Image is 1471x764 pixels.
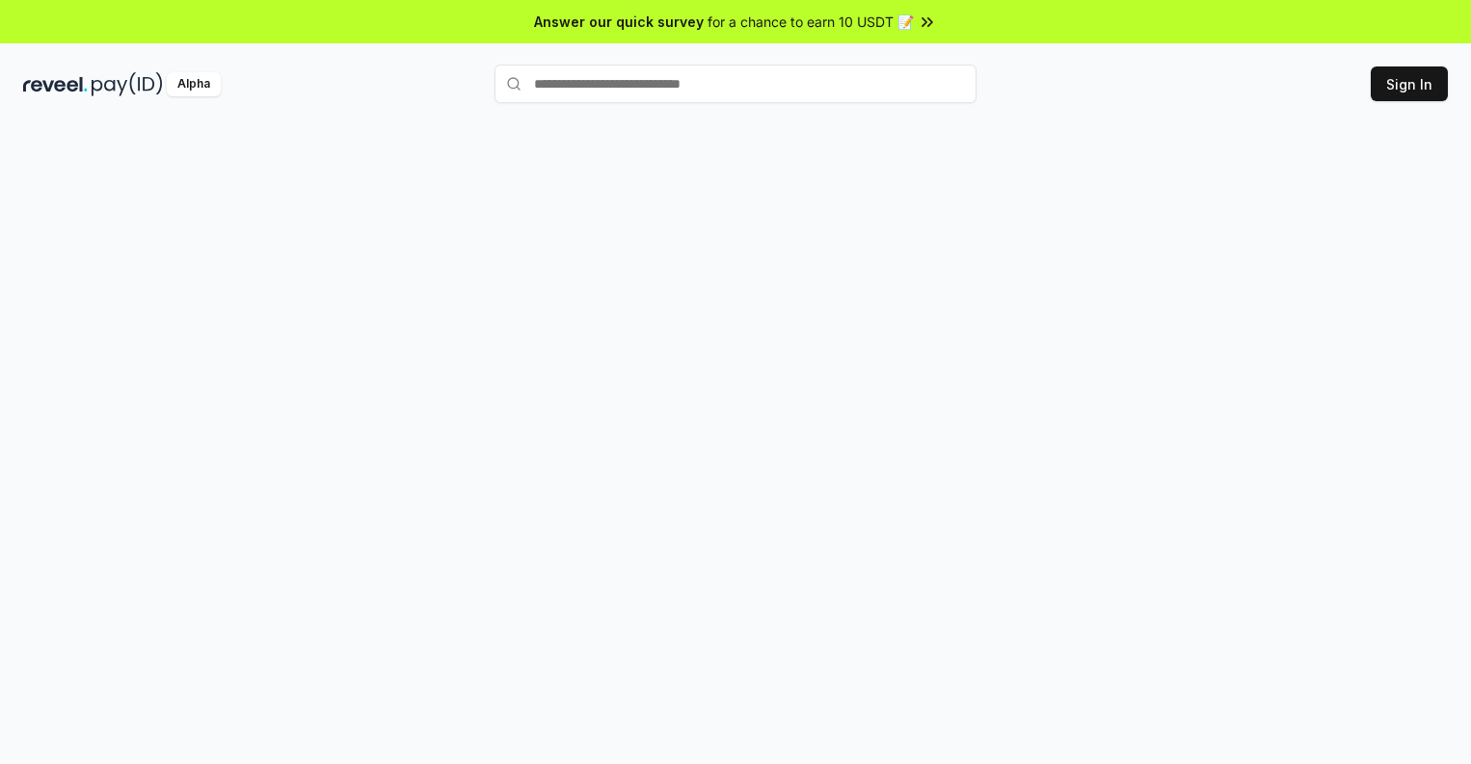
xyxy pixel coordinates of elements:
[534,12,704,32] span: Answer our quick survey
[708,12,914,32] span: for a chance to earn 10 USDT 📝
[23,72,88,96] img: reveel_dark
[92,72,163,96] img: pay_id
[1371,66,1448,101] button: Sign In
[167,72,221,96] div: Alpha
